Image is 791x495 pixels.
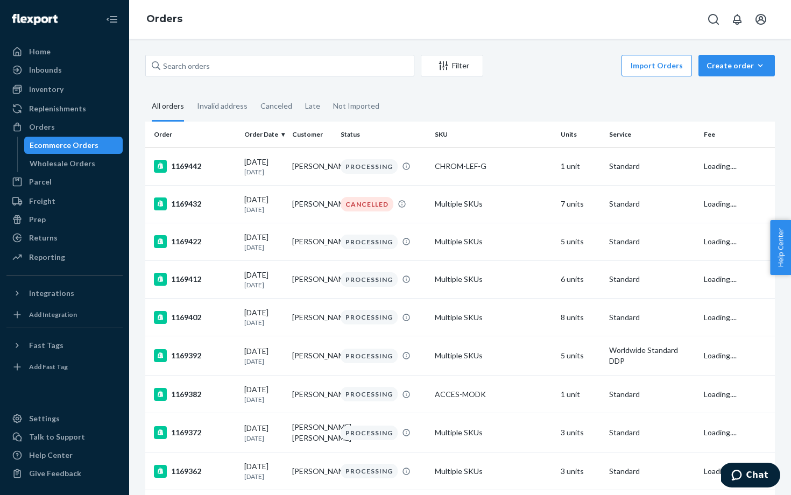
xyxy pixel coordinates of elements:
div: PROCESSING [341,387,398,401]
div: Wholesale Orders [30,158,95,169]
div: 1169412 [154,273,236,286]
div: Canceled [260,92,292,120]
div: PROCESSING [341,235,398,249]
button: Talk to Support [6,428,123,445]
a: Help Center [6,447,123,464]
div: 1169392 [154,349,236,362]
p: [DATE] [244,167,284,176]
div: PROCESSING [341,159,398,174]
div: 1169422 [154,235,236,248]
button: Help Center [770,220,791,275]
div: Inventory [29,84,63,95]
td: Loading.... [700,299,775,336]
a: Orders [146,13,182,25]
p: Worldwide Standard DDP [609,345,695,366]
button: Close Navigation [101,9,123,30]
a: Reporting [6,249,123,266]
a: Add Fast Tag [6,358,123,376]
button: Fast Tags [6,337,123,354]
a: Parcel [6,173,123,190]
th: SKU [430,122,556,147]
td: Loading.... [700,452,775,490]
button: Integrations [6,285,123,302]
div: [DATE] [244,232,284,252]
div: [DATE] [244,157,284,176]
div: Ecommerce Orders [30,140,98,151]
div: Orders [29,122,55,132]
div: [DATE] [244,384,284,404]
td: Multiple SKUs [430,260,556,298]
iframe: Opens a widget where you can chat to one of our agents [721,463,780,490]
button: Open notifications [726,9,748,30]
td: Multiple SKUs [430,413,556,452]
p: Standard [609,312,695,323]
a: Ecommerce Orders [24,137,123,154]
td: 7 units [556,185,605,223]
button: Create order [698,55,775,76]
div: 1169362 [154,465,236,478]
td: Loading.... [700,413,775,452]
div: [DATE] [244,461,284,481]
div: [DATE] [244,270,284,289]
p: [DATE] [244,280,284,289]
div: [DATE] [244,423,284,443]
td: Multiple SKUs [430,452,556,490]
td: [PERSON_NAME] [288,376,336,413]
td: Loading.... [700,185,775,223]
td: [PERSON_NAME] [288,299,336,336]
div: Add Integration [29,310,77,319]
div: Add Fast Tag [29,362,68,371]
div: Home [29,46,51,57]
p: Standard [609,199,695,209]
img: Flexport logo [12,14,58,25]
p: Standard [609,427,695,438]
div: Freight [29,196,55,207]
div: Reporting [29,252,65,263]
a: Inbounds [6,61,123,79]
div: 1169442 [154,160,236,173]
p: [DATE] [244,434,284,443]
a: Settings [6,410,123,427]
div: Settings [29,413,60,424]
th: Status [336,122,431,147]
div: 1169432 [154,197,236,210]
div: All orders [152,92,184,122]
div: Create order [707,60,767,71]
th: Fee [700,122,775,147]
td: [PERSON_NAME] [288,260,336,298]
p: Standard [609,161,695,172]
div: Integrations [29,288,74,299]
td: Multiple SKUs [430,336,556,376]
div: [DATE] [244,346,284,366]
td: 1 unit [556,376,605,413]
td: [PERSON_NAME] [PERSON_NAME] [288,413,336,452]
td: [PERSON_NAME] [288,147,336,185]
p: [DATE] [244,472,284,481]
div: [DATE] [244,194,284,214]
div: Replenishments [29,103,86,114]
td: 6 units [556,260,605,298]
ol: breadcrumbs [138,4,191,35]
a: Home [6,43,123,60]
div: Returns [29,232,58,243]
div: Customer [292,130,332,139]
p: [DATE] [244,205,284,214]
div: Talk to Support [29,432,85,442]
div: Invalid address [197,92,248,120]
td: [PERSON_NAME] [288,185,336,223]
div: 1169372 [154,426,236,439]
button: Filter [421,55,483,76]
div: ACCES-MODK [435,389,552,400]
div: 1169382 [154,388,236,401]
td: 5 units [556,336,605,376]
td: Loading.... [700,376,775,413]
p: [DATE] [244,318,284,327]
div: PROCESSING [341,310,398,324]
div: Fast Tags [29,340,63,351]
div: Help Center [29,450,73,461]
button: Import Orders [621,55,692,76]
div: Give Feedback [29,468,81,479]
div: Late [305,92,320,120]
div: Not Imported [333,92,379,120]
